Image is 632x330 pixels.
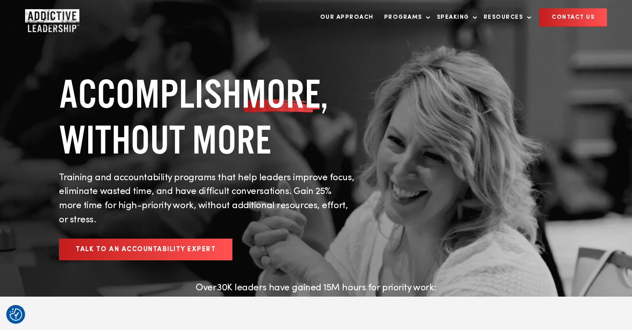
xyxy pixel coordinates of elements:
[242,71,321,117] span: MORE
[59,71,356,163] h1: ACCOMPLISH , WITHOUT MORE
[380,9,431,26] a: Programs
[433,9,477,26] a: Speaking
[59,171,356,227] p: Training and accountability programs that help leaders improve focus, eliminate wasted time, and ...
[316,9,378,26] a: Our Approach
[25,9,75,26] a: Home
[479,9,532,26] a: Resources
[10,308,22,321] button: Consent Preferences
[59,239,232,260] a: Talk to an Accountability Expert
[539,8,607,26] a: CONTACT US
[76,246,216,253] span: Talk to an Accountability Expert
[10,308,22,321] img: Revisit consent button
